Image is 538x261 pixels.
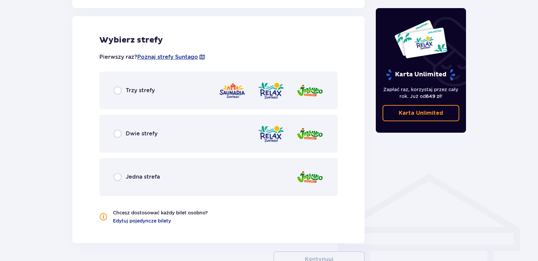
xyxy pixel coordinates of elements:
p: Zapłać raz, korzystaj przez cały rok. Już od ! [383,86,460,100]
span: 649 zł [426,94,441,99]
p: Karta Unlimited [386,69,456,81]
p: Wybierz strefy [99,35,338,45]
p: Chcesz dostosować każdy bilet osobno? [113,209,208,216]
p: Jedna strefa [126,173,160,181]
a: Edytuj pojedyncze bilety [113,217,171,224]
img: zone logo [219,81,246,100]
a: Karta Unlimited [383,105,460,121]
a: Poznaj strefy Suntago [137,53,198,61]
img: zone logo [296,167,323,187]
img: zone logo [258,81,285,100]
p: Pierwszy raz? [99,53,205,61]
img: zone logo [296,81,323,100]
img: zone logo [296,124,323,143]
p: Dwie strefy [126,130,157,137]
p: Trzy strefy [126,87,155,94]
p: Karta Unlimited [399,109,443,117]
img: zone logo [258,124,285,143]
